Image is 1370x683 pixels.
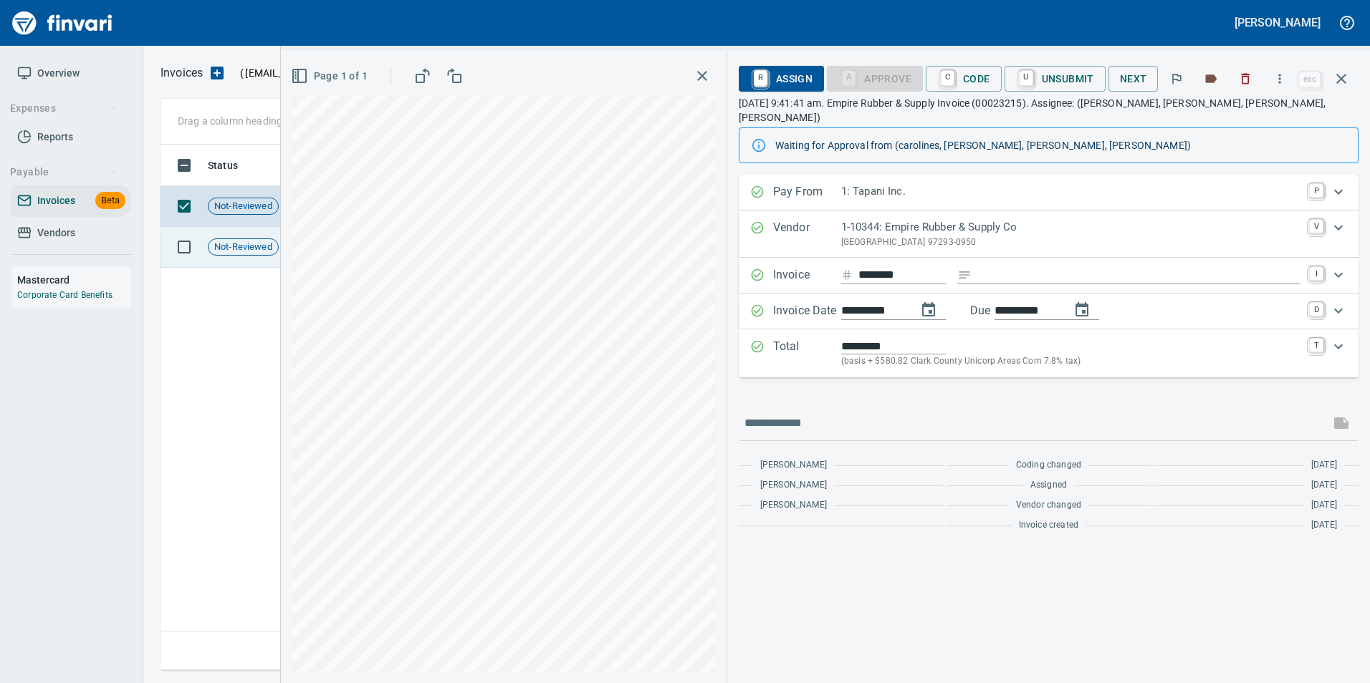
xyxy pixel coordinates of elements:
[17,272,131,288] h6: Mastercard
[739,96,1359,125] p: [DATE] 9:41:41 am. Empire Rubber & Supply Invoice (00023215). Assignee: ([PERSON_NAME], [PERSON_N...
[739,294,1359,329] div: Expand
[754,70,767,86] a: R
[760,478,827,493] span: [PERSON_NAME]
[178,114,388,128] p: Drag a column heading here to group the table
[95,193,125,209] span: Beta
[926,66,1002,92] button: CCode
[739,66,824,92] button: RAssign
[244,66,408,80] span: [EMAIL_ADDRESS][DOMAIN_NAME]
[739,329,1359,377] div: Expand
[1065,293,1099,327] button: change due date
[1324,406,1359,440] span: This records your message into the invoice and notifies anyone mentioned
[1264,63,1295,95] button: More
[827,71,923,83] div: Coding Required
[937,67,990,91] span: Code
[1030,478,1067,493] span: Assigned
[1309,338,1323,352] a: T
[161,64,203,82] nav: breadcrumb
[1230,63,1261,95] button: Discard
[1019,518,1079,533] span: Invoice created
[739,210,1359,258] div: Expand
[1311,458,1337,473] span: [DATE]
[1309,266,1323,281] a: I
[37,64,80,82] span: Overview
[37,128,73,146] span: Reports
[209,200,278,213] span: Not-Reviewed
[773,183,841,202] p: Pay From
[1108,66,1159,92] button: Next
[1016,67,1094,91] span: Unsubmit
[1005,66,1106,92] button: UUnsubmit
[739,175,1359,210] div: Expand
[1016,458,1081,473] span: Coding changed
[1161,63,1192,95] button: Flag
[970,302,1038,319] p: Due
[773,302,841,321] p: Invoice Date
[10,100,118,117] span: Expenses
[760,458,827,473] span: [PERSON_NAME]
[10,163,118,181] span: Payable
[231,66,413,80] p: ( )
[4,95,124,122] button: Expenses
[11,57,131,89] a: Overview
[294,67,368,85] span: Page 1 of 1
[9,6,116,40] img: Finvari
[841,219,1300,236] p: 1-10344: Empire Rubber & Supply Co
[739,258,1359,294] div: Expand
[4,159,124,185] button: Payable
[1299,72,1321,87] a: esc
[17,290,112,300] a: Corporate Card Benefits
[209,241,278,254] span: Not-Reviewed
[773,266,841,285] p: Invoice
[957,268,972,282] svg: Invoice description
[1231,11,1324,34] button: [PERSON_NAME]
[11,185,131,217] a: InvoicesBeta
[1311,478,1337,493] span: [DATE]
[1309,219,1323,233] a: V
[775,132,1346,158] div: Waiting for Approval from (carolines, [PERSON_NAME], [PERSON_NAME], [PERSON_NAME])
[773,338,841,369] p: Total
[941,70,954,86] a: C
[37,192,75,210] span: Invoices
[841,183,1300,200] p: 1: Tapani Inc.
[1309,302,1323,316] a: D
[1120,70,1147,88] span: Next
[1235,15,1321,30] h5: [PERSON_NAME]
[203,64,231,82] button: Upload an Invoice
[1020,70,1033,86] a: U
[288,63,373,89] button: Page 1 of 1
[1195,63,1227,95] button: Labels
[208,157,257,174] span: Status
[1311,498,1337,513] span: [DATE]
[1311,518,1337,533] span: [DATE]
[760,498,827,513] span: [PERSON_NAME]
[841,236,1300,250] p: [GEOGRAPHIC_DATA] 97293-0950
[773,219,841,249] p: Vendor
[911,293,946,327] button: change date
[841,266,853,284] svg: Invoice number
[1309,183,1323,198] a: P
[750,67,813,91] span: Assign
[11,217,131,249] a: Vendors
[11,121,131,153] a: Reports
[161,64,203,82] p: Invoices
[37,224,75,242] span: Vendors
[208,157,238,174] span: Status
[1016,498,1081,513] span: Vendor changed
[841,354,1300,369] p: (basis + $580.82 Clark County Unicorp Areas Com 7.8% tax)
